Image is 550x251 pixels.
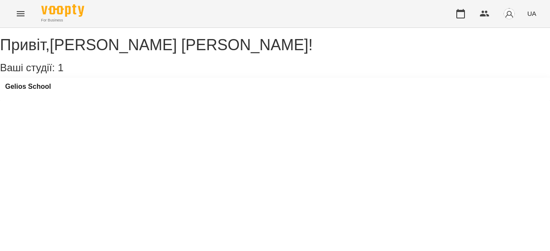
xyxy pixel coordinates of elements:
span: For Business [41,18,84,23]
img: avatar_s.png [503,8,515,20]
a: Gelios School [5,83,51,91]
span: 1 [58,62,63,73]
button: Menu [10,3,31,24]
span: UA [527,9,536,18]
img: Voopty Logo [41,4,84,17]
button: UA [524,6,540,21]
